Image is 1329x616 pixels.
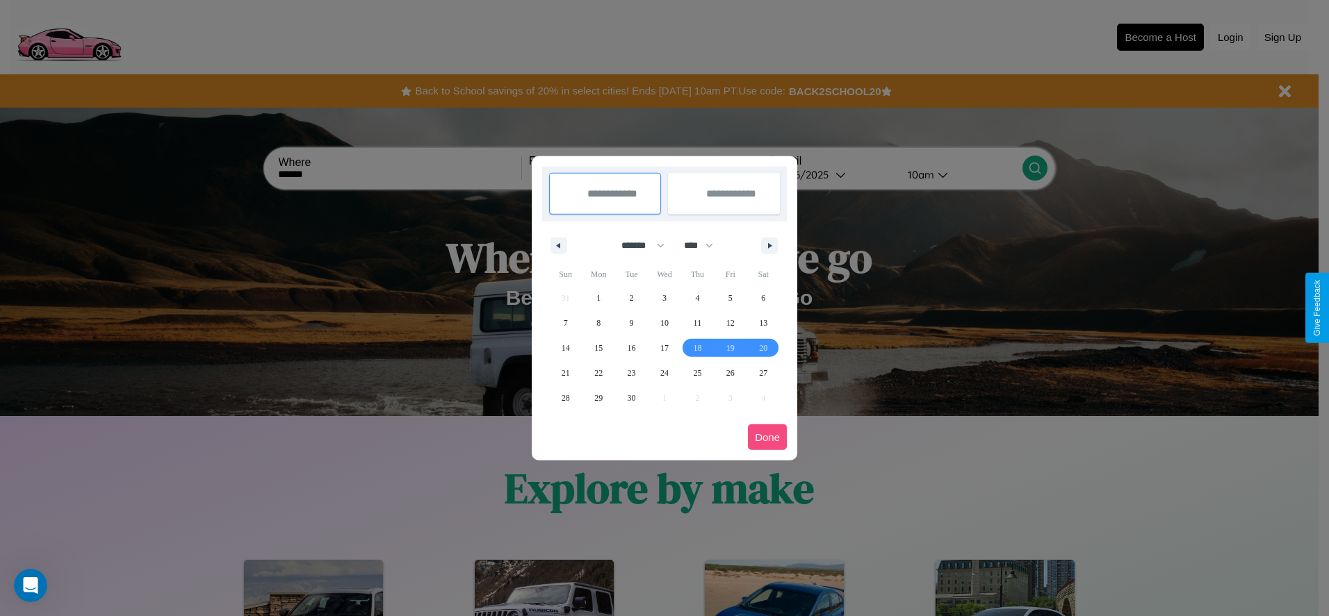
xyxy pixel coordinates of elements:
[748,424,787,450] button: Done
[549,335,582,360] button: 14
[594,335,603,360] span: 15
[728,285,733,310] span: 5
[564,310,568,335] span: 7
[648,310,680,335] button: 10
[747,310,780,335] button: 13
[630,310,634,335] span: 9
[660,310,669,335] span: 10
[582,335,614,360] button: 15
[714,360,747,385] button: 26
[594,360,603,385] span: 22
[628,335,636,360] span: 16
[582,263,614,285] span: Mon
[714,285,747,310] button: 5
[726,310,735,335] span: 12
[549,310,582,335] button: 7
[761,285,765,310] span: 6
[648,360,680,385] button: 24
[747,285,780,310] button: 6
[594,385,603,410] span: 29
[628,360,636,385] span: 23
[615,310,648,335] button: 9
[662,285,667,310] span: 3
[582,360,614,385] button: 22
[714,310,747,335] button: 12
[693,360,701,385] span: 25
[681,263,714,285] span: Thu
[747,335,780,360] button: 20
[747,263,780,285] span: Sat
[549,385,582,410] button: 28
[549,360,582,385] button: 21
[726,360,735,385] span: 26
[681,360,714,385] button: 25
[615,263,648,285] span: Tue
[726,335,735,360] span: 19
[596,310,601,335] span: 8
[681,335,714,360] button: 18
[660,335,669,360] span: 17
[648,335,680,360] button: 17
[14,569,47,602] iframe: Intercom live chat
[681,285,714,310] button: 4
[562,360,570,385] span: 21
[714,335,747,360] button: 19
[759,360,767,385] span: 27
[582,285,614,310] button: 1
[759,335,767,360] span: 20
[694,310,702,335] span: 11
[648,285,680,310] button: 3
[582,310,614,335] button: 8
[759,310,767,335] span: 13
[549,263,582,285] span: Sun
[714,263,747,285] span: Fri
[615,285,648,310] button: 2
[596,285,601,310] span: 1
[582,385,614,410] button: 29
[693,335,701,360] span: 18
[615,385,648,410] button: 30
[660,360,669,385] span: 24
[681,310,714,335] button: 11
[695,285,699,310] span: 4
[615,335,648,360] button: 16
[562,385,570,410] span: 28
[630,285,634,310] span: 2
[562,335,570,360] span: 14
[747,360,780,385] button: 27
[1312,280,1322,336] div: Give Feedback
[628,385,636,410] span: 30
[648,263,680,285] span: Wed
[615,360,648,385] button: 23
